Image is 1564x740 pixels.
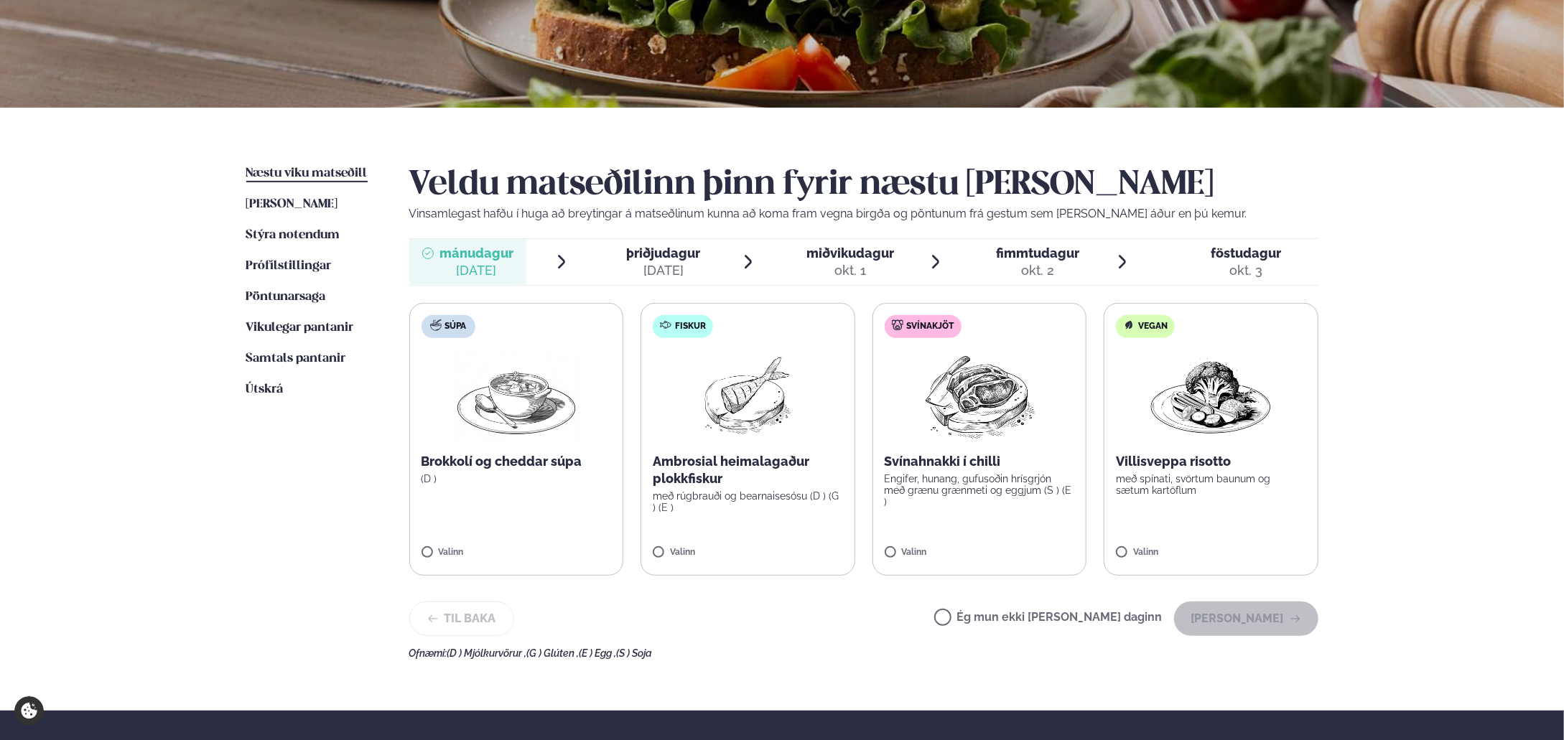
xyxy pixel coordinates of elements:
button: Til baka [409,601,514,636]
p: með rúgbrauði og bearnaisesósu (D ) (G ) (E ) [653,490,843,513]
p: Engifer, hunang, gufusoðin hrísgrjón með grænu grænmeti og eggjum (S ) (E ) [885,473,1075,507]
img: fish.svg [660,319,671,331]
span: Samtals pantanir [246,352,346,365]
button: [PERSON_NAME] [1174,601,1318,636]
span: Prófílstillingar [246,260,332,272]
span: föstudagur [1211,245,1281,261]
span: (D ) Mjólkurvörur , [447,647,527,659]
span: mánudagur [439,245,513,261]
img: pork.svg [892,319,903,331]
img: Vegan.png [1148,350,1274,441]
span: Fiskur [675,321,706,332]
a: Cookie settings [14,696,44,726]
img: Pork-Meat.png [916,350,1043,441]
p: Ambrosial heimalagaður plokkfiskur [653,453,843,487]
div: okt. 1 [806,262,894,279]
p: (D ) [422,473,612,484]
img: soup.svg [430,319,442,331]
span: (S ) Soja [617,647,653,659]
a: Pöntunarsaga [246,289,326,306]
a: Útskrá [246,381,284,398]
span: (E ) Egg , [579,647,617,659]
span: fimmtudagur [996,245,1079,261]
div: okt. 2 [996,262,1079,279]
span: miðvikudagur [806,245,894,261]
div: [DATE] [439,262,513,279]
a: Prófílstillingar [246,258,332,275]
span: Næstu viku matseðill [246,167,368,179]
span: Vikulegar pantanir [246,322,354,334]
span: Pöntunarsaga [246,291,326,303]
span: þriðjudagur [626,245,700,261]
span: (G ) Glúten , [527,647,579,659]
div: [DATE] [626,262,700,279]
a: Næstu viku matseðill [246,165,368,182]
div: okt. 3 [1211,262,1281,279]
div: Ofnæmi: [409,647,1318,659]
a: Stýra notendum [246,227,340,244]
span: [PERSON_NAME] [246,198,338,210]
p: með spínati, svörtum baunum og sætum kartöflum [1116,473,1306,496]
a: [PERSON_NAME] [246,196,338,213]
p: Vinsamlegast hafðu í huga að breytingar á matseðlinum kunna að koma fram vegna birgða og pöntunum... [409,205,1318,223]
img: fish.png [702,350,793,441]
h2: Veldu matseðilinn þinn fyrir næstu [PERSON_NAME] [409,165,1318,205]
img: Soup.png [453,350,579,441]
span: Súpa [445,321,467,332]
span: Svínakjöt [907,321,954,332]
span: Stýra notendum [246,229,340,241]
span: Útskrá [246,383,284,395]
span: Vegan [1138,321,1168,332]
img: Vegan.svg [1123,319,1135,331]
a: Samtals pantanir [246,350,346,367]
p: Svínahnakki í chilli [885,453,1075,470]
p: Villisveppa risotto [1116,453,1306,470]
a: Vikulegar pantanir [246,319,354,337]
p: Brokkolí og cheddar súpa [422,453,612,470]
